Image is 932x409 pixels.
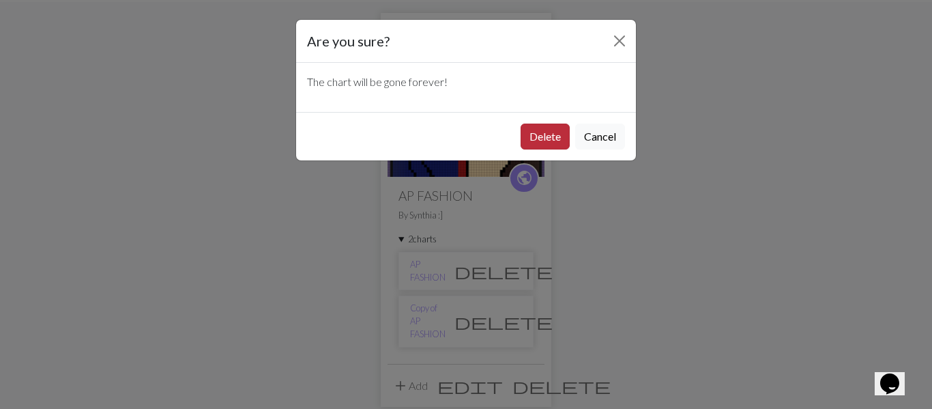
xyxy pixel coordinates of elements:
p: The chart will be gone forever! [307,74,625,90]
iframe: chat widget [875,354,918,395]
button: Delete [521,124,570,150]
h5: Are you sure? [307,31,390,51]
button: Cancel [575,124,625,150]
button: Close [609,30,630,52]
